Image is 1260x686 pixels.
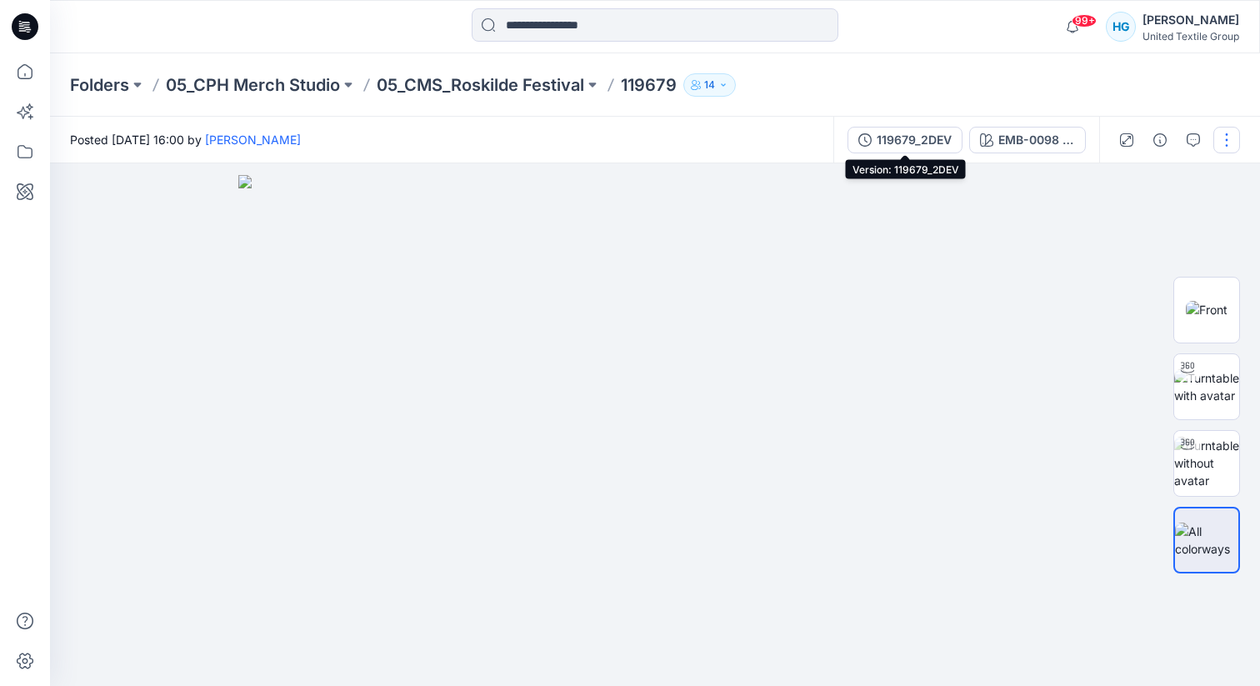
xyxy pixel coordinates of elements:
div: [PERSON_NAME] [1142,10,1239,30]
a: Folders [70,73,129,97]
a: 05_CPH Merch Studio [166,73,340,97]
button: 119679_2DEV [847,127,962,153]
span: Posted [DATE] 16:00 by [70,131,301,148]
div: 119679_2DEV [877,131,952,149]
a: 05_CMS_Roskilde Festival [377,73,584,97]
div: United Textile Group [1142,30,1239,43]
div: HG [1106,12,1136,42]
p: 14 [704,76,715,94]
button: Details [1147,127,1173,153]
img: Turntable without avatar [1174,437,1239,489]
a: [PERSON_NAME] [205,133,301,147]
span: 99+ [1072,14,1097,28]
img: Front [1186,301,1227,318]
button: EMB-0098 (L) [969,127,1086,153]
p: 119679 [621,73,677,97]
img: Turntable with avatar [1174,369,1239,404]
button: 14 [683,73,736,97]
div: EMB-0098 (L) [998,131,1075,149]
img: All colorways [1175,523,1238,558]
